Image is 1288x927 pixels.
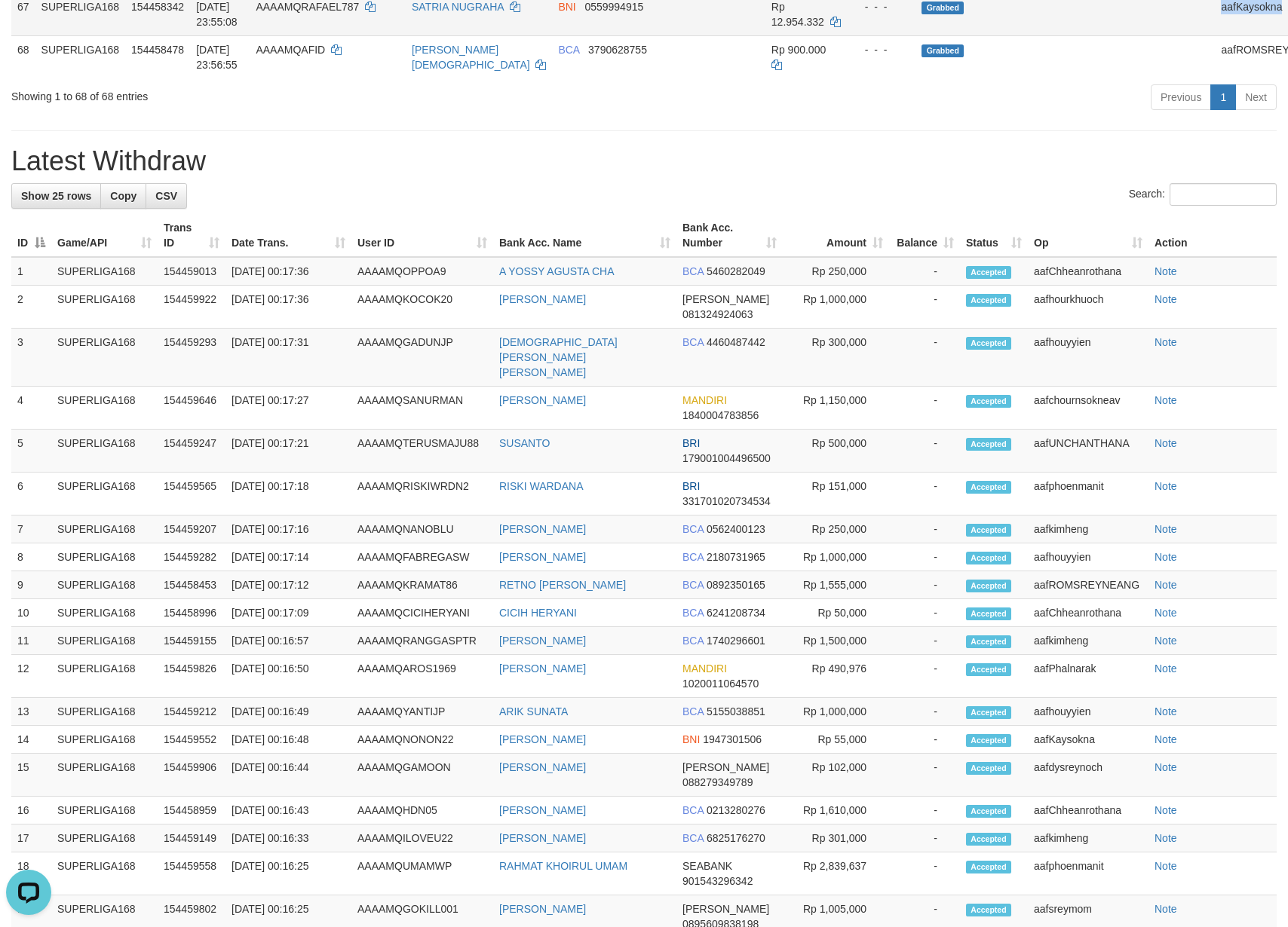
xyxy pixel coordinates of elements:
[225,387,351,430] td: [DATE] 00:17:27
[11,329,51,387] td: 3
[1155,903,1177,915] a: Note
[351,286,493,329] td: AAAAMQKOCOK20
[889,286,960,329] td: -
[225,627,351,655] td: [DATE] 00:16:57
[707,551,765,563] span: Copy 2180731965 to clipboard
[966,734,1011,747] span: Accepted
[158,698,225,726] td: 154459212
[225,286,351,329] td: [DATE] 00:17:36
[351,571,493,599] td: AAAAMQKRAMAT86
[499,804,586,816] a: [PERSON_NAME]
[499,293,586,305] a: [PERSON_NAME]
[1028,571,1148,599] td: aafROMSREYNEANG
[225,516,351,543] td: [DATE] 00:17:16
[51,257,158,286] td: SUPERLIGA168
[682,336,704,348] span: BCA
[499,705,568,717] a: ARIK SUNATA
[889,473,960,516] td: -
[771,44,826,56] span: Rp 900.000
[966,266,1011,279] span: Accepted
[51,543,158,571] td: SUPERLIGA168
[707,804,765,816] span: Copy 0213280276 to clipboard
[158,726,225,754] td: 154459552
[499,437,550,449] a: SUSANTO
[783,286,889,329] td: Rp 1,000,000
[158,797,225,825] td: 154458959
[1155,293,1177,305] a: Note
[158,627,225,655] td: 154459155
[682,875,753,887] span: Copy 901543296342 to clipboard
[1155,761,1177,773] a: Note
[351,599,493,627] td: AAAAMQCICIHERYANI
[889,214,960,257] th: Balance: activate to sort column ascending
[11,627,51,655] td: 11
[412,44,530,71] a: [PERSON_NAME][DEMOGRAPHIC_DATA]
[21,190,91,202] span: Show 25 rows
[1151,84,1211,110] a: Previous
[783,430,889,473] td: Rp 500,000
[783,214,889,257] th: Amount: activate to sort column ascending
[966,635,1011,648] span: Accepted
[51,698,158,726] td: SUPERLIGA168
[351,214,493,257] th: User ID: activate to sort column ascending
[158,852,225,895] td: 154459558
[131,44,184,56] span: 154458478
[783,825,889,852] td: Rp 301,000
[499,860,627,872] a: RAHMAT KHOIRUL UMAM
[1155,635,1177,647] a: Note
[351,726,493,754] td: AAAAMQNONON22
[682,607,704,619] span: BCA
[51,797,158,825] td: SUPERLIGA168
[682,903,769,915] span: [PERSON_NAME]
[11,516,51,543] td: 7
[11,286,51,329] td: 2
[499,761,586,773] a: [PERSON_NAME]
[966,294,1011,307] span: Accepted
[966,861,1011,873] span: Accepted
[225,698,351,726] td: [DATE] 00:16:49
[499,607,577,619] a: CICIH HERYANI
[11,698,51,726] td: 13
[256,44,325,56] span: AAAAMQAFID
[158,543,225,571] td: 154459282
[1028,698,1148,726] td: aafhouyyien
[707,635,765,647] span: Copy 1740296601 to clipboard
[966,580,1011,592] span: Accepted
[889,627,960,655] td: -
[196,1,238,28] span: [DATE] 23:55:08
[51,655,158,698] td: SUPERLIGA168
[1155,733,1177,745] a: Note
[676,214,783,257] th: Bank Acc. Number: activate to sort column ascending
[783,571,889,599] td: Rp 1,555,000
[707,832,765,844] span: Copy 6825176270 to clipboard
[351,516,493,543] td: AAAAMQNANOBLU
[682,265,704,277] span: BCA
[682,804,704,816] span: BCA
[11,726,51,754] td: 14
[351,387,493,430] td: AAAAMQSANURMAN
[51,825,158,852] td: SUPERLIGA168
[351,797,493,825] td: AAAAMQHDN05
[966,438,1011,451] span: Accepted
[889,387,960,430] td: -
[1235,84,1277,110] a: Next
[588,44,647,56] span: Copy 3790628755 to clipboard
[158,516,225,543] td: 154459207
[225,430,351,473] td: [DATE] 00:17:21
[225,754,351,797] td: [DATE] 00:16:44
[11,825,51,852] td: 17
[771,1,824,28] span: Rp 12.954.332
[889,698,960,726] td: -
[966,805,1011,818] span: Accepted
[158,430,225,473] td: 154459247
[682,409,759,421] span: Copy 1840004783856 to clipboard
[225,571,351,599] td: [DATE] 00:17:12
[922,2,964,14] span: Grabbed
[889,726,960,754] td: -
[225,473,351,516] td: [DATE] 00:17:18
[889,754,960,797] td: -
[707,705,765,717] span: Copy 5155038851 to clipboard
[1155,860,1177,872] a: Note
[1028,797,1148,825] td: aafChheanrothana
[11,183,101,209] a: Show 25 rows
